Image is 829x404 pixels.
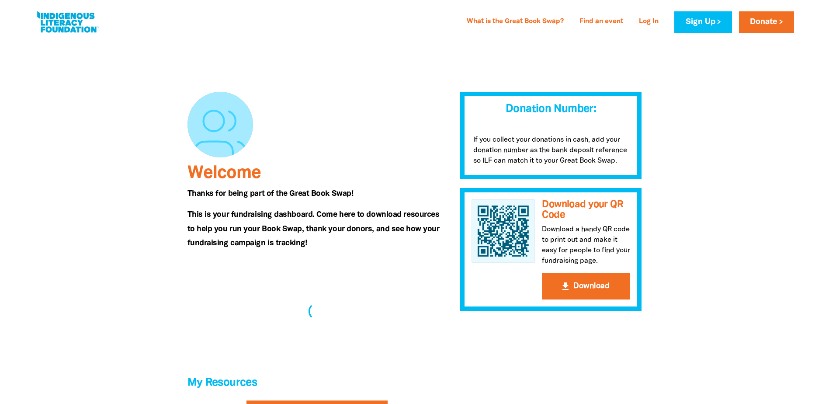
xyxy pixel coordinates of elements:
span: Thanks for being part of the Great Book Swap! [187,190,354,197]
span: This is your fundraising dashboard. Come here to download resources to help you run your Book Swa... [187,211,440,247]
button: get_appDownload [542,273,630,300]
span: My Resources [187,378,257,388]
p: If you collect your donations in cash, add your donation number as the bank deposit reference so ... [460,126,642,179]
h3: Download your QR Code [542,199,630,221]
i: get_app [560,281,571,292]
a: Sign Up [674,11,732,33]
a: Donate [739,11,794,33]
a: Find an event [574,15,628,29]
img: QR Code for Great Book Swap 2025 - Individuals and Organisations [472,199,535,263]
a: Log In [634,15,664,29]
span: Welcome [187,165,265,181]
a: What is the Great Book Swap? [461,15,569,29]
span: Donation Number: [506,104,596,114]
